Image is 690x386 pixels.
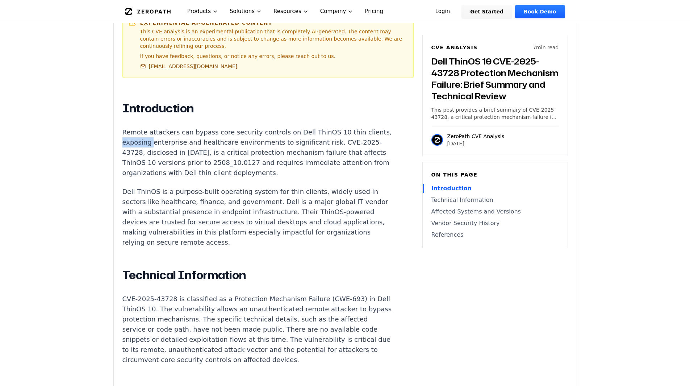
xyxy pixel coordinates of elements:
a: Vendor Security History [431,219,559,228]
p: [DATE] [447,140,505,147]
p: This CVE analysis is an experimental publication that is completely AI-generated. The content may... [140,28,407,50]
a: Affected Systems and Versions [431,207,559,216]
p: 7 min read [533,44,559,51]
h2: Introduction [122,101,392,116]
h2: Technical Information [122,268,392,282]
h6: On this page [431,171,559,178]
a: References [431,231,559,239]
a: Get Started [461,5,512,18]
p: This post provides a brief summary of CVE-2025-43728, a critical protection mechanism failure in ... [431,106,559,121]
h3: Dell ThinOS 10 CVE-2025-43728 Protection Mechanism Failure: Brief Summary and Technical Review [431,55,559,102]
a: Introduction [431,184,559,193]
a: Book Demo [515,5,565,18]
p: Remote attackers can bypass core security controls on Dell ThinOS 10 thin clients, exposing enter... [122,127,392,178]
p: ZeroPath CVE Analysis [447,133,505,140]
p: If you have feedback, questions, or notice any errors, please reach out to us. [140,53,407,60]
p: CVE-2025-43728 is classified as a Protection Mechanism Failure (CWE-693) in Dell ThinOS 10. The v... [122,294,392,365]
a: Technical Information [431,196,559,204]
a: [EMAIL_ADDRESS][DOMAIN_NAME] [140,63,238,70]
h6: CVE Analysis [431,44,478,51]
p: Dell ThinOS is a purpose-built operating system for thin clients, widely used in sectors like hea... [122,187,392,248]
a: Login [427,5,459,18]
img: ZeroPath CVE Analysis [431,134,443,146]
